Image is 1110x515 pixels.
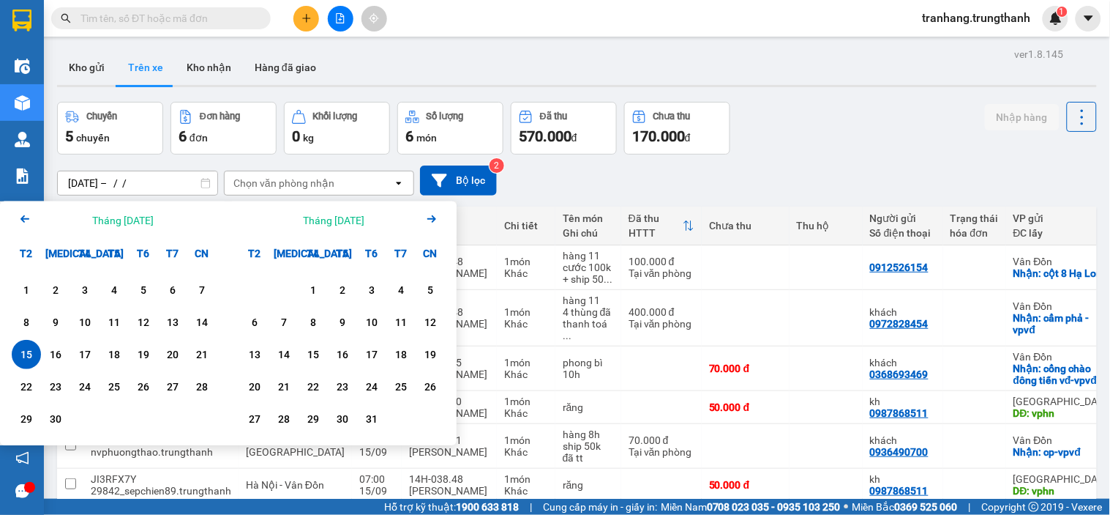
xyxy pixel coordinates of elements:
span: ... [563,330,571,341]
div: 9 [332,314,353,331]
div: 4 thùng đã thanh toán với lái xe [563,306,614,341]
div: Choose Thứ Tư, tháng 10 22 2025. It's available. [299,372,328,401]
div: 22 [16,378,37,396]
button: Previous month. [16,210,34,230]
div: 50.000 đ [709,401,782,413]
div: 19 [133,346,154,363]
div: 0368693469 [870,368,929,380]
div: Choose Thứ Sáu, tháng 10 31 2025. It's available. [357,404,386,434]
svg: open [393,177,405,189]
div: JI3RFX7Y [91,473,231,485]
img: logo-vxr [12,10,31,32]
span: món [416,132,437,144]
div: 28 [274,410,294,428]
div: Choose Thứ Hai, tháng 09 1 2025. It's available. [12,275,41,305]
div: cước 100k + ship 50k (Đtt với lái xe ) [563,262,614,285]
div: T5 [100,239,129,268]
div: Người gửi [870,212,936,224]
div: 07:00 [359,473,394,485]
div: 0972828454 [870,318,929,330]
div: Choose Thứ Sáu, tháng 10 17 2025. It's available. [357,340,386,369]
button: aim [361,6,387,32]
div: Choose Thứ Sáu, tháng 10 3 2025. It's available. [357,275,386,305]
span: Hỗ trợ kỹ thuật: [384,499,519,515]
div: Choose Chủ Nhật, tháng 09 21 2025. It's available. [187,340,217,369]
div: Số lượng [427,111,464,122]
div: T2 [240,239,269,268]
div: 16 [45,346,66,363]
button: Nhập hàng [985,104,1060,130]
span: đơn [190,132,208,144]
div: Ghi chú [563,227,614,239]
div: Choose Thứ Hai, tháng 10 13 2025. It's available. [240,340,269,369]
div: răng [563,479,614,491]
div: hóa đơn [950,227,999,239]
svg: Arrow Left [16,210,34,228]
div: T6 [129,239,158,268]
div: 7 [274,314,294,331]
div: Choose Thứ Năm, tháng 09 25 2025. It's available. [100,372,129,401]
span: chuyến [76,132,110,144]
div: 4 [391,281,411,299]
button: Kho nhận [175,50,243,85]
div: khách [870,306,936,318]
svg: Arrow Right [423,210,440,228]
div: Đơn hàng [200,111,240,122]
div: Choose Thứ Năm, tháng 09 18 2025. It's available. [100,340,129,369]
div: [PERSON_NAME] [409,446,490,458]
strong: 1900 633 818 [456,501,519,513]
div: Khác [504,368,548,380]
div: Choose Thứ Hai, tháng 10 27 2025. It's available. [240,404,269,434]
div: 21 [192,346,212,363]
div: 14 [274,346,294,363]
div: Choose Thứ Bảy, tháng 09 6 2025. It's available. [158,275,187,305]
div: Choose Chủ Nhật, tháng 09 14 2025. It's available. [187,308,217,337]
div: 29 [303,410,323,428]
div: 70.000 đ [709,363,782,374]
div: 100.000 đ [629,256,694,267]
span: 6 [179,127,187,145]
div: khách [870,357,936,368]
span: Miền Bắc [852,499,958,515]
button: caret-down [1076,6,1101,32]
div: 12 [420,314,440,331]
div: Choose Chủ Nhật, tháng 10 19 2025. It's available. [416,340,445,369]
div: Choose Thứ Tư, tháng 09 10 2025. It's available. [70,308,100,337]
div: Choose Thứ Ba, tháng 09 2 2025. It's available. [41,275,70,305]
div: Choose Chủ Nhật, tháng 09 28 2025. It's available. [187,372,217,401]
div: 7 [192,281,212,299]
div: 29842_sepchien89.trungthanh [91,485,231,497]
button: Kho gửi [57,50,116,85]
div: 15/09 [359,446,394,458]
div: Choose Thứ Bảy, tháng 10 4 2025. It's available. [386,275,416,305]
div: Choose Thứ Ba, tháng 09 16 2025. It's available. [41,340,70,369]
div: VP gửi [1013,212,1100,224]
div: 1 món [504,306,548,318]
div: 23 [45,378,66,396]
div: 1 món [504,357,548,368]
div: Choose Thứ Ba, tháng 09 9 2025. It's available. [41,308,70,337]
sup: 1 [1057,7,1068,17]
div: Choose Thứ Hai, tháng 10 20 2025. It's available. [240,372,269,401]
span: 1 [1060,7,1065,17]
div: T4 [299,239,328,268]
span: notification [15,451,29,465]
div: 0987868511 [870,407,929,419]
div: Choose Thứ Sáu, tháng 09 26 2025. It's available. [129,372,158,401]
div: răng [563,401,614,413]
span: 6 [405,127,413,145]
div: Chưa thu [709,220,782,231]
div: 5 [133,281,154,299]
div: 1 [303,281,323,299]
span: Hà Nội - Vân Đồn [246,479,324,491]
img: icon-new-feature [1049,12,1062,25]
div: Choose Chủ Nhật, tháng 09 7 2025. It's available. [187,275,217,305]
div: Choose Thứ Sáu, tháng 09 5 2025. It's available. [129,275,158,305]
div: Trạng thái [950,212,999,224]
div: Choose Thứ Bảy, tháng 09 27 2025. It's available. [158,372,187,401]
div: Choose Thứ Sáu, tháng 10 10 2025. It's available. [357,308,386,337]
div: T5 [328,239,357,268]
strong: 0369 525 060 [895,501,958,513]
span: Cung cấp máy in - giấy in: [543,499,657,515]
span: caret-down [1082,12,1095,25]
